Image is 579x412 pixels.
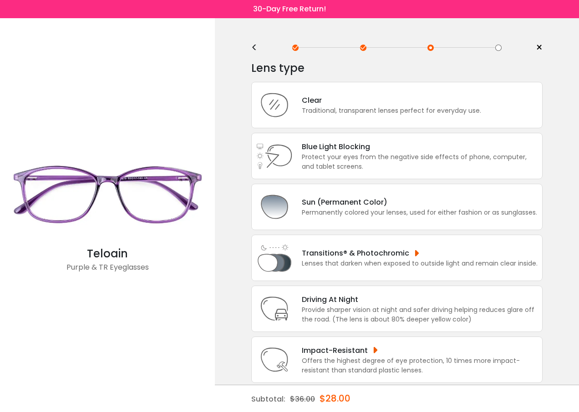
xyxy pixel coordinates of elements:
img: Sun [256,189,293,225]
div: Clear [302,95,481,106]
img: Purple Teloain - TR Eyeglasses [5,143,210,246]
img: Light Adjusting [256,240,293,276]
div: Traditional, transparent lenses perfect for everyday use. [302,106,481,116]
div: Teloain [5,246,210,262]
div: $28.00 [320,385,350,412]
span: × [536,41,543,55]
div: Lens type [251,59,543,77]
div: Driving At Night [302,294,538,305]
div: Sun (Permanent Color) [302,196,537,208]
div: Permanently colored your lenses, used for either fashion or as sunglasses. [302,208,537,217]
div: Lenses that darken when exposed to outside light and remain clear inside. [302,259,538,268]
div: Purple & TR Eyeglasses [5,262,210,280]
div: Transitions® & Photochromic [302,247,538,259]
div: Provide sharper vision at night and safer driving helping reduces glare off the road. (The lens i... [302,305,538,324]
div: Offers the highest degree of eye protection, 10 times more impact-resistant than standard plastic... [302,356,538,375]
div: Blue Light Blocking [302,141,538,152]
div: Impact-Resistant [302,345,538,356]
div: < [251,44,265,51]
div: Protect your eyes from the negative side effects of phone, computer, and tablet screens. [302,152,538,171]
a: × [529,41,543,55]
